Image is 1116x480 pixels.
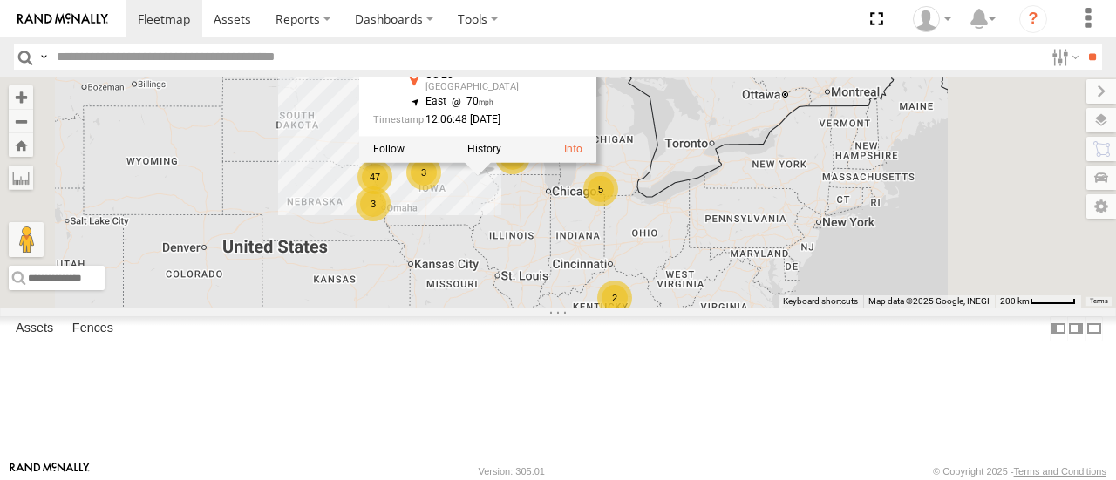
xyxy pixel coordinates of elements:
[995,295,1081,308] button: Map Scale: 200 km per 49 pixels
[425,83,548,93] div: [GEOGRAPHIC_DATA]
[9,85,33,109] button: Zoom in
[1086,194,1116,219] label: Map Settings
[10,463,90,480] a: Visit our Website
[783,295,858,308] button: Keyboard shortcuts
[373,144,405,156] label: Realtime tracking of Asset
[564,144,582,156] a: View Asset Details
[467,144,501,156] label: View Asset History
[17,13,108,25] img: rand-logo.svg
[868,296,990,306] span: Map data ©2025 Google, INEGI
[357,159,392,194] div: 47
[64,317,122,341] label: Fences
[907,6,957,32] div: Stan Rutland
[597,281,632,315] div: 2
[446,96,494,108] span: 70
[1019,5,1047,33] i: ?
[1045,44,1082,70] label: Search Filter Options
[425,96,446,108] span: East
[406,155,441,190] div: 3
[9,133,33,157] button: Zoom Home
[9,166,33,190] label: Measure
[1000,296,1030,306] span: 200 km
[933,466,1106,477] div: © Copyright 2025 -
[1085,316,1103,341] label: Hide Summary Table
[1050,316,1067,341] label: Dock Summary Table to the Left
[9,222,44,257] button: Drag Pegman onto the map to open Street View
[1014,466,1106,477] a: Terms and Conditions
[583,172,618,206] div: 5
[1090,297,1108,304] a: Terms
[9,109,33,133] button: Zoom out
[479,466,545,477] div: Version: 305.01
[373,115,548,126] div: Date/time of location update
[1067,316,1085,341] label: Dock Summary Table to the Right
[37,44,51,70] label: Search Query
[356,186,391,221] div: 3
[7,317,62,341] label: Assets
